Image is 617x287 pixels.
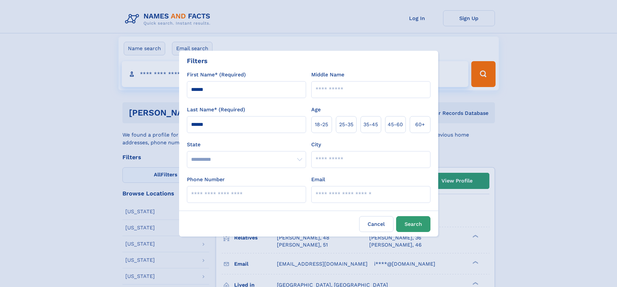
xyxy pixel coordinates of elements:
label: Age [311,106,321,114]
label: State [187,141,306,149]
label: Middle Name [311,71,344,79]
label: Cancel [359,216,394,232]
span: 25‑35 [339,121,353,128]
span: 45‑60 [388,121,403,128]
label: Phone Number [187,176,225,183]
span: 18‑25 [315,121,328,128]
label: Email [311,176,325,183]
span: 35‑45 [363,121,378,128]
span: 60+ [415,121,425,128]
button: Search [396,216,430,232]
label: First Name* (Required) [187,71,246,79]
label: Last Name* (Required) [187,106,245,114]
div: Filters [187,56,208,66]
label: City [311,141,321,149]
